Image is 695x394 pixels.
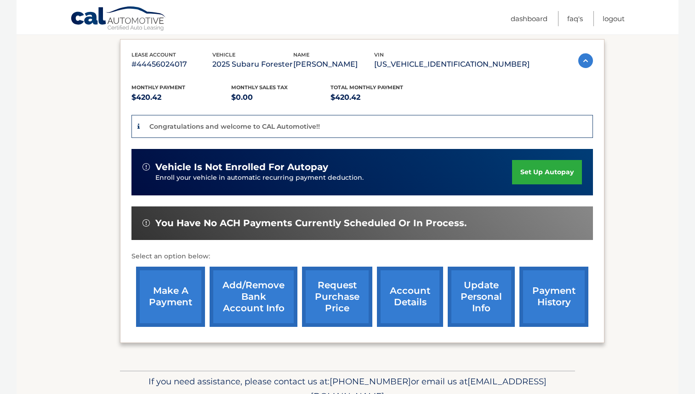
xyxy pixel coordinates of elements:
p: Select an option below: [131,251,593,262]
p: 2025 Subaru Forester [212,58,293,71]
span: [PHONE_NUMBER] [330,376,411,387]
span: Monthly sales Tax [231,84,288,91]
a: Logout [603,11,625,26]
a: request purchase price [302,267,372,327]
span: vehicle [212,51,235,58]
img: alert-white.svg [142,163,150,171]
p: $0.00 [231,91,331,104]
span: You have no ACH payments currently scheduled or in process. [155,217,467,229]
p: $420.42 [131,91,231,104]
a: update personal info [448,267,515,327]
a: account details [377,267,443,327]
span: Monthly Payment [131,84,185,91]
span: vin [374,51,384,58]
span: name [293,51,309,58]
a: Add/Remove bank account info [210,267,297,327]
span: Total Monthly Payment [330,84,403,91]
a: make a payment [136,267,205,327]
img: accordion-active.svg [578,53,593,68]
img: alert-white.svg [142,219,150,227]
a: set up autopay [512,160,582,184]
p: Congratulations and welcome to CAL Automotive!! [149,122,320,131]
p: [PERSON_NAME] [293,58,374,71]
a: payment history [519,267,588,327]
p: $420.42 [330,91,430,104]
span: lease account [131,51,176,58]
span: vehicle is not enrolled for autopay [155,161,328,173]
p: [US_VEHICLE_IDENTIFICATION_NUMBER] [374,58,530,71]
p: Enroll your vehicle in automatic recurring payment deduction. [155,173,512,183]
a: Dashboard [511,11,547,26]
p: #44456024017 [131,58,212,71]
a: FAQ's [567,11,583,26]
a: Cal Automotive [70,6,167,33]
